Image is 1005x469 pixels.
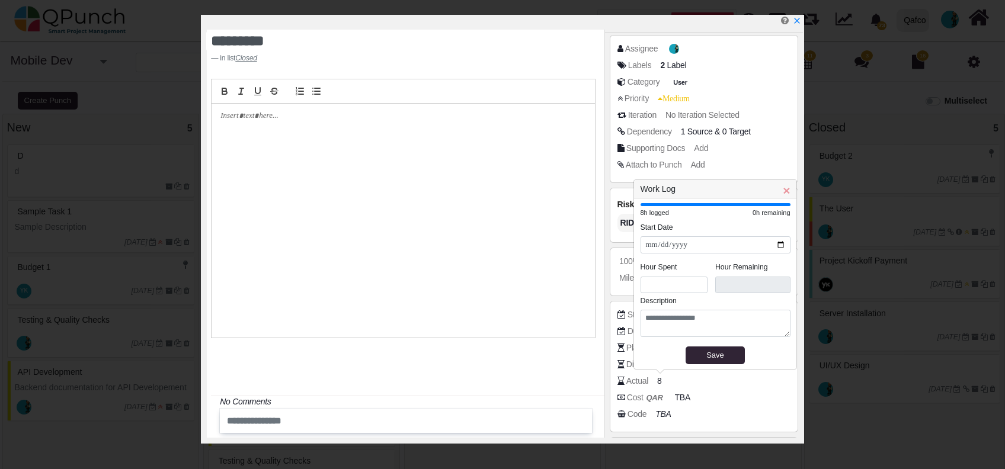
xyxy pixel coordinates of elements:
div: Cost [627,391,666,404]
legend: Hour Remaining [715,262,790,277]
h5: Close [783,184,790,197]
div: Iteration [628,109,657,121]
span: Label [667,60,687,70]
div: Supporting Docs [626,142,685,155]
div: Attach to Punch [626,159,682,171]
svg: x [793,17,801,25]
span: 0 Target [722,127,751,136]
div: Save [689,349,742,361]
span: <div><span class="badge badge-secondary" style="background-color: #DBDF00"> <i class="fa fa-tag p... [660,59,686,72]
div: Milestone [619,272,653,284]
span: <div class="badge badge-secondary"> UI/UX Design FS</div> [681,127,713,136]
div: Category [628,76,660,88]
legend: Description [641,295,790,310]
span: & [681,126,751,138]
a: Risk [620,218,663,227]
i: No Comments [220,397,271,406]
span: 2 [660,60,665,70]
h3: Work Log [634,180,796,199]
div: 0h remaining [715,208,790,218]
div: Start Date [628,309,663,321]
span: Add [694,143,708,153]
span: Add [690,160,705,169]
span: Medium [658,94,690,102]
div: Planned [626,342,655,354]
u: Closed [235,54,257,62]
span: 8 [657,375,662,387]
div: Labels [628,59,652,72]
div: 100% Completed [619,255,680,268]
a: x [793,16,801,25]
div: Code [628,408,646,420]
span: No Iteration Selected [665,110,740,120]
i: Help [781,16,789,25]
span: Risk [617,200,634,209]
div: Due Date [628,325,661,338]
div: Dependency [627,126,672,138]
strong: RID#1 : [620,218,648,227]
i: TBA [655,409,671,419]
span: × [783,184,790,197]
button: Save [686,346,745,364]
span: User [671,78,690,88]
div: 8h logged [641,208,716,218]
span: TBA [675,391,690,404]
legend: Start Date [641,222,790,237]
footer: in list [211,53,528,63]
legend: Hour Spent [641,262,716,277]
cite: Source Title [235,54,257,62]
div: Assignee [625,43,658,55]
b: QAR [646,393,663,402]
span: QPunch Support [669,44,679,54]
div: Actual [626,375,648,387]
div: Distribution [626,358,666,371]
img: avatar [669,44,679,54]
div: Risk [617,211,790,235]
div: Priority [625,92,649,105]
